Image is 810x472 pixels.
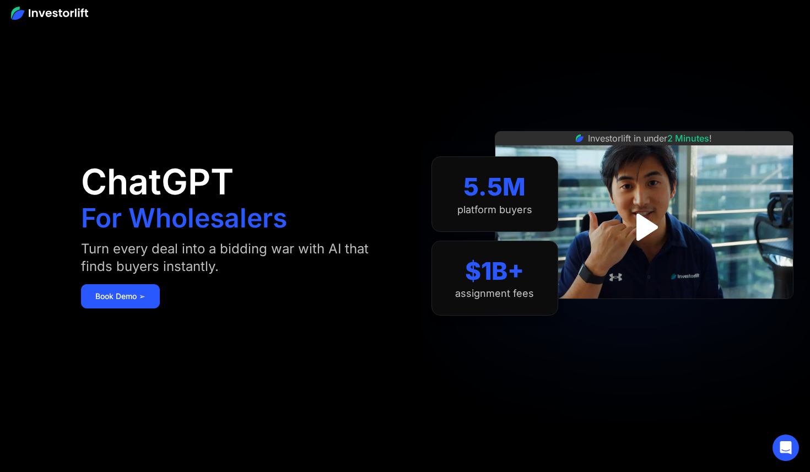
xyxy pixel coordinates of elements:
div: Open Intercom Messenger [773,435,799,461]
h1: For Wholesalers [81,205,287,231]
a: Book Demo ➢ [81,284,160,308]
iframe: Customer reviews powered by Trustpilot [561,305,727,318]
div: 5.5M [463,172,526,202]
div: Turn every deal into a bidding war with AI that finds buyers instantly. [81,240,371,275]
div: platform buyers [457,204,532,216]
h1: ChatGPT [81,164,234,199]
a: open lightbox [619,203,668,252]
div: assignment fees [455,287,534,300]
div: $1B+ [465,257,524,286]
div: Investorlift in under ! [588,132,712,145]
span: 2 Minutes [667,133,709,144]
